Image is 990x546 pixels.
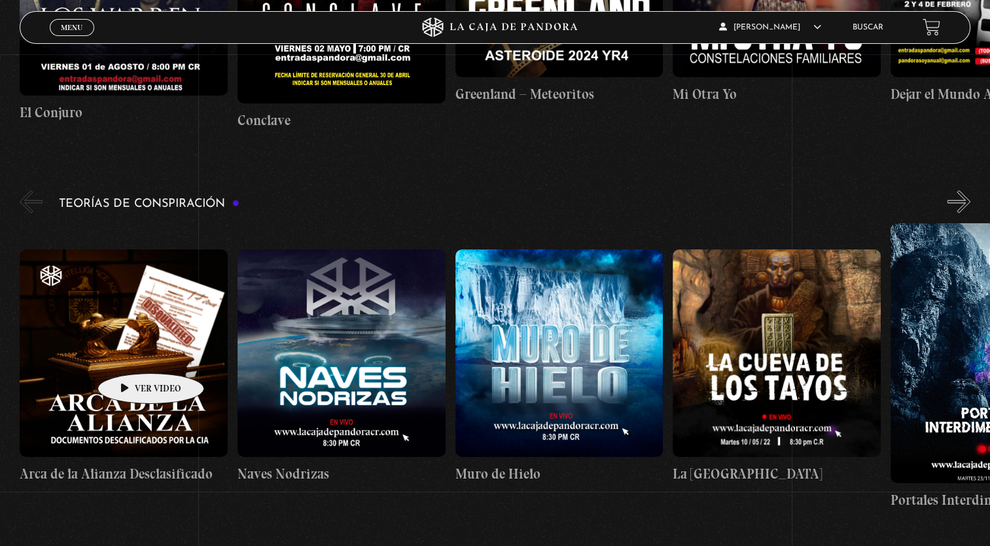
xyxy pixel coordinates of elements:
[238,223,446,511] a: Naves Nodrizas
[673,84,881,105] h4: Mi Otra Yo
[673,223,881,511] a: La [GEOGRAPHIC_DATA]
[673,464,881,484] h4: La [GEOGRAPHIC_DATA]
[20,191,43,213] button: Previous
[59,198,239,210] h3: Teorías de Conspiración
[455,464,663,484] h4: Muro de Hielo
[20,223,228,511] a: Arca de la Alianza Desclasificado
[455,223,663,511] a: Muro de Hielo
[61,24,82,31] span: Menu
[923,18,940,36] a: View your shopping cart
[20,464,228,484] h4: Arca de la Alianza Desclasificado
[238,464,446,484] h4: Naves Nodrizas
[947,191,970,213] button: Next
[20,102,228,123] h4: El Conjuro
[719,24,821,31] span: [PERSON_NAME]
[455,84,663,105] h4: Greenland – Meteoritos
[56,34,87,43] span: Cerrar
[853,24,883,31] a: Buscar
[238,110,446,131] h4: Conclave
